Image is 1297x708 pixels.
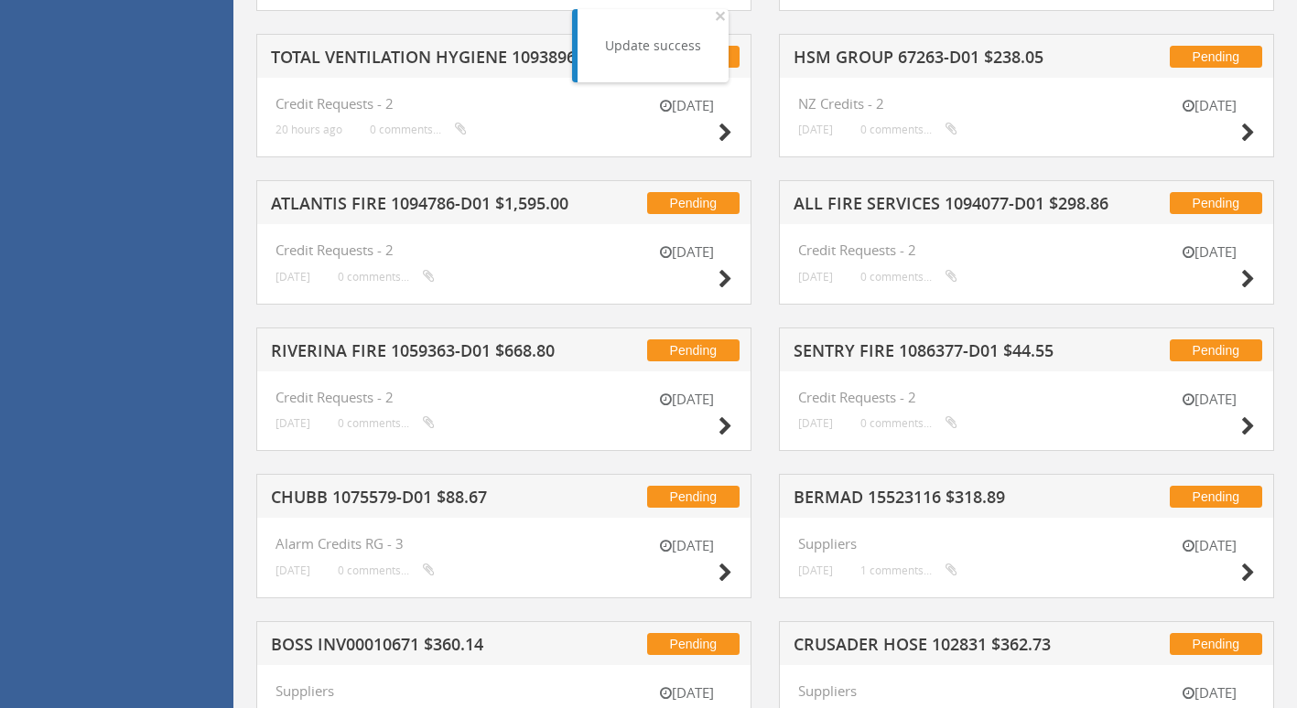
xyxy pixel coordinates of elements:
[860,270,957,284] small: 0 comments...
[338,416,435,430] small: 0 comments...
[271,488,597,511] h5: CHUBB 1075579-D01 $88.67
[1170,633,1262,655] span: Pending
[794,195,1119,218] h5: ALL FIRE SERVICES 1094077-D01 $298.86
[271,48,597,71] h5: TOTAL VENTILATION HYGIENE 1093896-D01 $487.52
[338,563,435,577] small: 0 comments...
[798,536,1255,552] h4: Suppliers
[798,683,1255,699] h4: Suppliers
[647,339,740,361] span: Pending
[276,96,732,112] h4: Credit Requests - 2
[641,96,732,115] small: [DATE]
[798,416,833,430] small: [DATE]
[641,242,732,262] small: [DATE]
[276,683,732,699] h4: Suppliers
[276,270,310,284] small: [DATE]
[271,195,597,218] h5: ATLANTIS FIRE 1094786-D01 $1,595.00
[794,488,1119,511] h5: BERMAD 15523116 $318.89
[860,416,957,430] small: 0 comments...
[641,683,732,703] small: [DATE]
[798,123,833,136] small: [DATE]
[1163,96,1255,115] small: [DATE]
[1163,536,1255,555] small: [DATE]
[1163,242,1255,262] small: [DATE]
[276,563,310,577] small: [DATE]
[338,270,435,284] small: 0 comments...
[276,416,310,430] small: [DATE]
[798,96,1255,112] h4: NZ Credits - 2
[271,636,597,659] h5: BOSS INV00010671 $360.14
[1170,486,1262,508] span: Pending
[794,342,1119,365] h5: SENTRY FIRE 1086377-D01 $44.55
[1170,192,1262,214] span: Pending
[605,37,701,55] div: Update success
[794,636,1119,659] h5: CRUSADER HOSE 102831 $362.73
[276,536,732,552] h4: Alarm Credits RG - 3
[794,48,1119,71] h5: HSM GROUP 67263-D01 $238.05
[1163,390,1255,409] small: [DATE]
[647,192,740,214] span: Pending
[860,123,957,136] small: 0 comments...
[271,342,597,365] h5: RIVERINA FIRE 1059363-D01 $668.80
[641,536,732,555] small: [DATE]
[1163,683,1255,703] small: [DATE]
[276,242,732,258] h4: Credit Requests - 2
[641,390,732,409] small: [DATE]
[1170,339,1262,361] span: Pending
[798,242,1255,258] h4: Credit Requests - 2
[715,3,726,28] span: ×
[647,633,740,655] span: Pending
[798,563,833,577] small: [DATE]
[370,123,467,136] small: 0 comments...
[860,563,957,577] small: 1 comments...
[798,390,1255,405] h4: Credit Requests - 2
[647,486,740,508] span: Pending
[1170,46,1262,68] span: Pending
[276,390,732,405] h4: Credit Requests - 2
[276,123,342,136] small: 20 hours ago
[798,270,833,284] small: [DATE]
